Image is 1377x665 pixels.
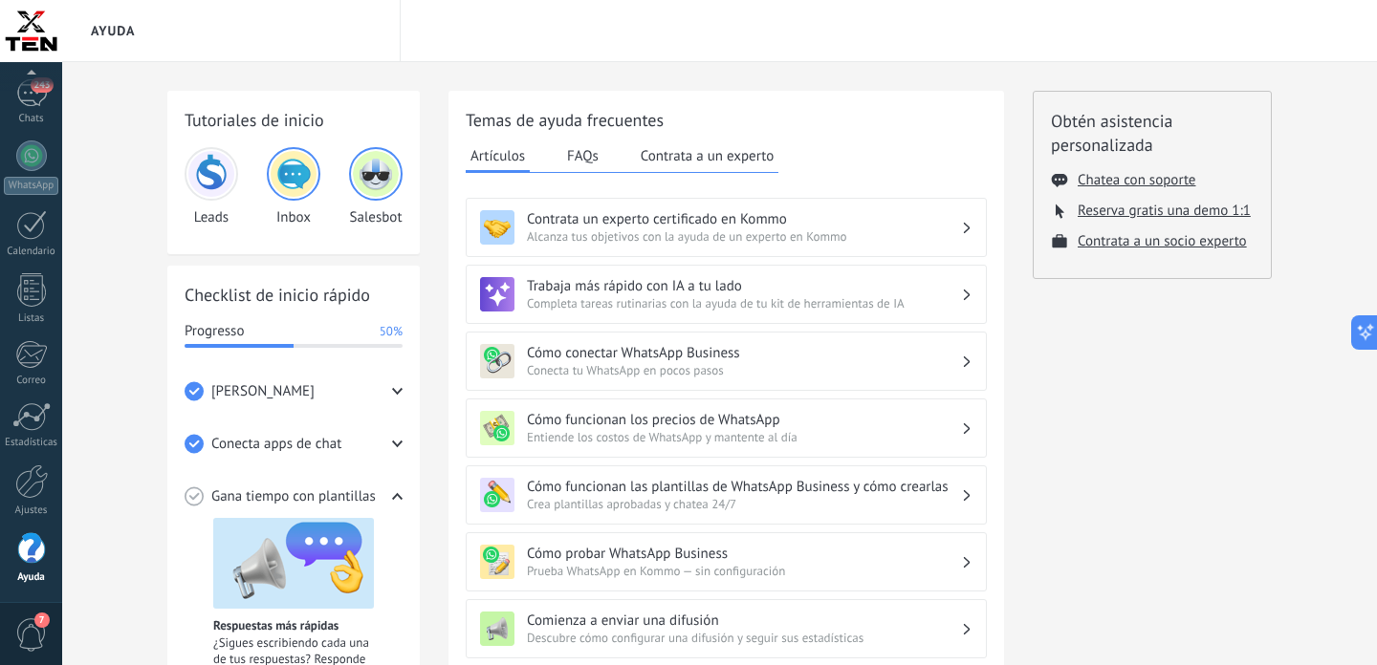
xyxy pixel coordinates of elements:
div: Calendario [4,246,59,258]
div: Salesbot [349,147,403,226]
h3: Cómo conectar WhatsApp Business [527,344,961,362]
span: Prueba WhatsApp en Kommo — sin configuración [527,563,961,579]
div: Chats [4,113,59,125]
h3: Cómo funcionan las plantillas de WhatsApp Business y cómo crearlas [527,478,961,496]
h3: Cómo funcionan los precios de WhatsApp [527,411,961,429]
span: Crea plantillas aprobadas y chatea 24/7 [527,496,961,512]
h2: Tutoriales de inicio [185,108,403,132]
h2: Checklist de inicio rápido [185,283,403,307]
span: Entiende los costos de WhatsApp y mantente al día [527,429,961,445]
span: Alcanza tus objetivos con la ayuda de un experto en Kommo [527,228,961,245]
span: Completa tareas rutinarias con la ayuda de tu kit de herramientas de IA [527,295,961,311]
h3: Comienza a enviar una difusión [527,611,961,630]
button: Artículos [466,141,530,173]
span: Descubre cómo configurar una difusión y seguir sus estadísticas [527,630,961,646]
h2: Temas de ayuda frecuentes [466,108,987,132]
button: Reserva gratis una demo 1:1 [1078,202,1251,220]
span: Progresso [185,322,244,341]
div: Listas [4,312,59,325]
div: Inbox [267,147,320,226]
span: Gana tiempo con plantillas [211,487,376,506]
span: Respuestas más rápidas [213,617,339,633]
span: Conecta apps de chat [211,435,341,454]
button: Contrata a un experto [636,141,778,170]
span: 7 [34,612,50,628]
img: Templates [213,518,374,609]
span: 50% [380,322,403,341]
span: Conecta tu WhatsApp en pocos pasos [527,362,961,378]
div: Correo [4,375,59,387]
div: Leads [185,147,238,226]
h3: Cómo probar WhatsApp Business [527,545,961,563]
h3: Contrata un experto certificado en Kommo [527,210,961,228]
span: [PERSON_NAME] [211,382,315,401]
h2: Obtén asistencia personalizada [1051,109,1254,157]
button: Contrata a un socio experto [1078,232,1247,250]
h3: Trabaja más rápido con IA a tu lado [527,277,961,295]
div: Ayuda [4,571,59,584]
button: Chatea con soporte [1078,171,1195,189]
button: FAQs [562,141,603,170]
div: Estadísticas [4,437,59,449]
div: Ajustes [4,504,59,517]
div: WhatsApp [4,177,58,195]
